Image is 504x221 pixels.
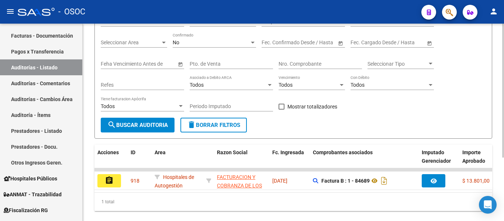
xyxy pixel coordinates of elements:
span: Borrar Filtros [187,122,240,128]
span: Todos [101,103,115,109]
mat-icon: person [489,7,498,16]
span: Comprobantes asociados [313,149,373,155]
input: Fecha fin [295,39,331,46]
span: ANMAT - Trazabilidad [4,190,62,198]
mat-icon: delete [187,120,196,129]
span: FACTURACION Y COBRANZA DE LOS EFECTORES PUBLICOS S.E. [217,174,262,205]
div: - 30715497456 [217,173,266,189]
span: - OSOC [58,4,85,20]
datatable-header-cell: ID [128,145,152,177]
span: Seleccionar Area [101,39,160,46]
span: Acciones [97,149,119,155]
input: Fecha inicio [262,39,289,46]
div: 1 total [94,193,492,211]
button: Buscar Auditoria [101,118,175,132]
span: Hospitales Públicos [4,175,57,183]
datatable-header-cell: Comprobantes asociados [310,145,419,177]
span: Razon Social [217,149,248,155]
span: Seleccionar Tipo [367,61,427,67]
datatable-header-cell: Razon Social [214,145,269,177]
mat-icon: menu [6,7,15,16]
span: Fc. Ingresada [272,149,304,155]
span: 918 [131,178,139,184]
div: Open Intercom Messenger [479,196,497,214]
strong: Factura B : 1 - 84689 [321,178,370,184]
span: ID [131,149,135,155]
span: Todos [351,82,365,88]
datatable-header-cell: Imputado Gerenciador [419,145,459,177]
span: Buscar Auditoria [107,122,168,128]
span: Area [155,149,166,155]
span: Todos [279,82,293,88]
button: Open calendar [336,39,344,47]
span: Importe Aprobado [462,149,485,164]
span: Imputado Gerenciador [422,149,451,164]
mat-icon: assignment [105,176,114,185]
span: Todos [190,82,204,88]
span: Fiscalización RG [4,206,48,214]
datatable-header-cell: Area [152,145,203,177]
span: [DATE] [272,178,287,184]
button: Open calendar [425,39,433,47]
button: Borrar Filtros [180,118,247,132]
button: Open calendar [176,60,184,68]
span: Mostrar totalizadores [287,102,337,111]
mat-icon: search [107,120,116,129]
input: Fecha fin [384,39,420,46]
input: Fecha inicio [351,39,377,46]
datatable-header-cell: Fc. Ingresada [269,145,310,177]
i: Descargar documento [379,175,389,187]
datatable-header-cell: Importe Aprobado [459,145,500,177]
datatable-header-cell: Acciones [94,145,128,177]
span: Hospitales de Autogestión [155,174,194,189]
span: $ 13.801,00 [462,178,490,184]
span: No [173,39,179,45]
